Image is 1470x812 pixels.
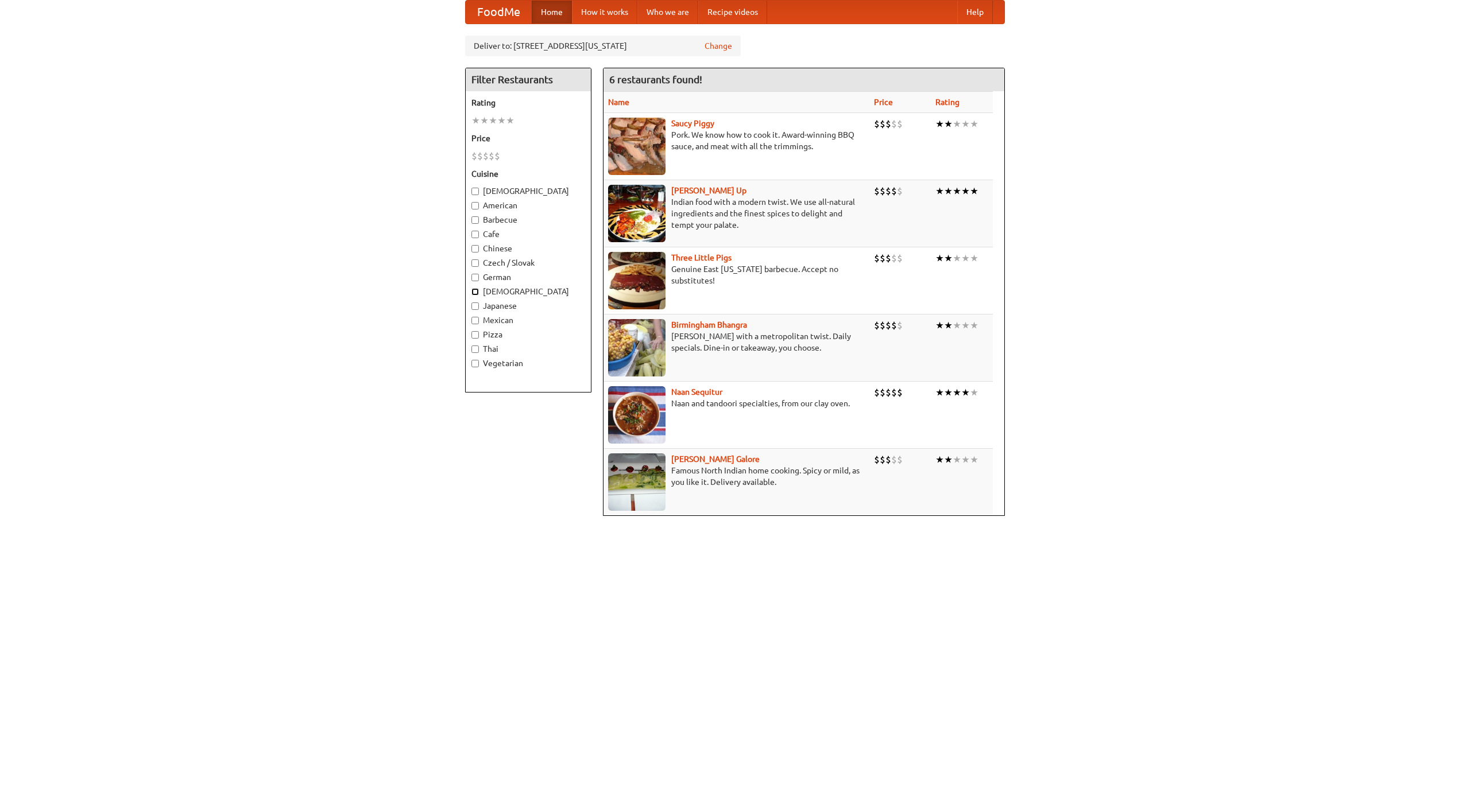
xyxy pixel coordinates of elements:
[471,274,479,281] input: German
[466,1,532,24] a: FoodMe
[671,387,722,397] b: Naan Sequitur
[471,286,585,297] label: [DEMOGRAPHIC_DATA]
[935,185,944,197] li: ★
[608,319,666,376] img: bhangra.jpg
[471,243,585,254] label: Chinese
[935,386,944,399] li: ★
[885,319,891,332] li: $
[471,114,480,127] li: ★
[471,271,585,283] label: German
[480,114,489,127] li: ★
[961,386,970,399] li: ★
[671,320,747,329] a: Birmingham Bhangra
[489,114,497,127] li: ★
[970,386,978,399] li: ★
[885,118,891,130] li: $
[466,68,591,91] h4: Filter Restaurants
[608,129,865,152] p: Pork. We know how to cook it. Award-winning BBQ sauce, and meat with all the trimmings.
[471,214,585,226] label: Barbecue
[609,74,702,85] ng-pluralize: 6 restaurants found!
[497,114,506,127] li: ★
[532,1,572,24] a: Home
[608,453,666,511] img: currygalore.jpg
[471,257,585,269] label: Czech / Slovak
[874,319,880,332] li: $
[970,118,978,130] li: ★
[671,186,746,195] b: [PERSON_NAME] Up
[970,252,978,265] li: ★
[671,119,714,128] a: Saucy Piggy
[471,185,585,197] label: [DEMOGRAPHIC_DATA]
[471,188,479,195] input: [DEMOGRAPHIC_DATA]
[891,386,897,399] li: $
[970,185,978,197] li: ★
[471,302,479,310] input: Japanese
[957,1,993,24] a: Help
[970,319,978,332] li: ★
[944,453,953,466] li: ★
[465,36,741,56] div: Deliver to: [STREET_ADDRESS][US_STATE]
[471,231,479,238] input: Cafe
[953,453,961,466] li: ★
[471,133,585,144] h5: Price
[494,150,500,162] li: $
[944,386,953,399] li: ★
[471,317,479,324] input: Mexican
[608,398,865,409] p: Naan and tandoori specialties, from our clay oven.
[874,98,893,107] a: Price
[471,358,585,369] label: Vegetarian
[874,386,880,399] li: $
[471,360,479,367] input: Vegetarian
[953,252,961,265] li: ★
[471,150,477,162] li: $
[874,118,880,130] li: $
[897,118,903,130] li: $
[880,252,885,265] li: $
[471,200,585,211] label: American
[608,98,629,107] a: Name
[471,216,479,224] input: Barbecue
[471,345,479,353] input: Thai
[944,118,953,130] li: ★
[608,465,865,488] p: Famous North Indian home cooking. Spicy or mild, as you like it. Delivery available.
[471,331,479,339] input: Pizza
[608,196,865,231] p: Indian food with a modern twist. We use all-natural ingredients and the finest spices to delight ...
[935,453,944,466] li: ★
[961,118,970,130] li: ★
[572,1,637,24] a: How it works
[961,453,970,466] li: ★
[471,259,479,267] input: Czech / Slovak
[671,454,760,464] b: [PERSON_NAME] Galore
[637,1,698,24] a: Who we are
[935,98,960,107] a: Rating
[897,185,903,197] li: $
[471,245,479,252] input: Chinese
[608,331,865,353] p: [PERSON_NAME] with a metropolitan twist. Daily specials. Dine-in or takeaway, you choose.
[506,114,514,127] li: ★
[471,343,585,355] label: Thai
[471,168,585,180] h5: Cuisine
[880,386,885,399] li: $
[471,228,585,240] label: Cafe
[935,118,944,130] li: ★
[885,185,891,197] li: $
[961,185,970,197] li: ★
[897,252,903,265] li: $
[944,319,953,332] li: ★
[671,253,732,262] a: Three Little Pigs
[944,252,953,265] li: ★
[471,97,585,108] h5: Rating
[897,386,903,399] li: $
[471,314,585,326] label: Mexican
[608,252,666,309] img: littlepigs.jpg
[608,263,865,286] p: Genuine East [US_STATE] barbecue. Accept no substitutes!
[880,185,885,197] li: $
[477,150,483,162] li: $
[874,453,880,466] li: $
[608,185,666,242] img: curryup.jpg
[961,252,970,265] li: ★
[897,319,903,332] li: $
[608,386,666,444] img: naansequitur.jpg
